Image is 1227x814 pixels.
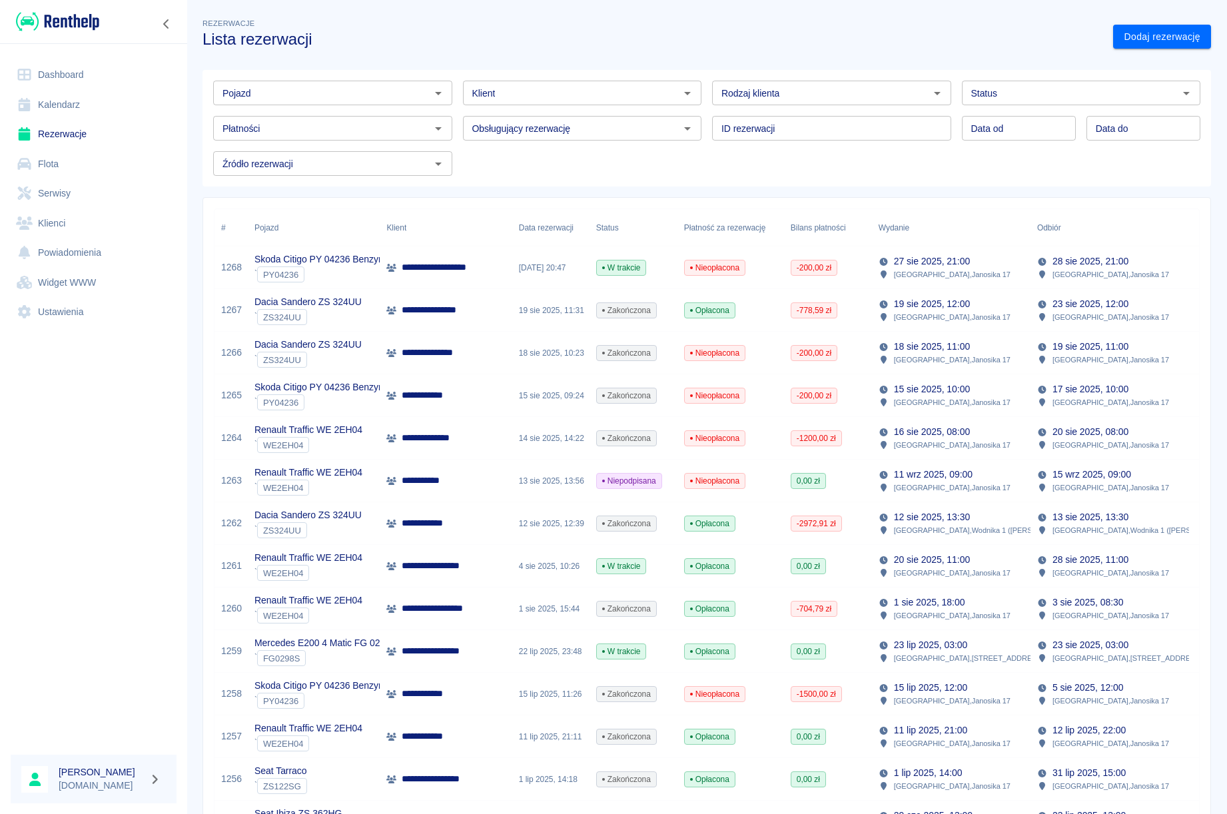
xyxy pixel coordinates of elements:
[1052,553,1128,567] p: 28 sie 2025, 11:00
[221,303,242,317] a: 1267
[685,262,745,274] span: Nieopłacona
[254,693,388,709] div: `
[254,295,362,309] p: Dacia Sandero ZS 324UU
[221,729,242,743] a: 1257
[221,388,242,402] a: 1265
[894,596,965,610] p: 1 sie 2025, 18:00
[221,687,242,701] a: 1258
[597,645,646,657] span: W trakcie
[1052,766,1126,780] p: 31 lip 2025, 15:00
[1052,610,1169,621] p: [GEOGRAPHIC_DATA] , Janosika 17
[791,304,837,316] span: -778,59 zł
[1052,638,1128,652] p: 23 sie 2025, 03:00
[203,30,1102,49] h3: Lista rezerwacji
[685,518,735,530] span: Opłacona
[597,603,656,615] span: Zakończona
[254,721,362,735] p: Renault Traffic WE 2EH04
[254,551,362,565] p: Renault Traffic WE 2EH04
[157,15,177,33] button: Zwiń nawigację
[258,696,304,706] span: PY04236
[254,423,362,437] p: Renault Traffic WE 2EH04
[894,610,1011,621] p: [GEOGRAPHIC_DATA] , Janosika 17
[254,650,396,666] div: `
[512,332,590,374] div: 18 sie 2025, 10:23
[1037,209,1061,246] div: Odbiór
[429,84,448,103] button: Otwórz
[221,346,242,360] a: 1266
[678,119,697,138] button: Otwórz
[685,603,735,615] span: Opłacona
[894,780,1011,792] p: [GEOGRAPHIC_DATA] , Janosika 17
[254,309,362,325] div: `
[590,209,677,246] div: Status
[254,679,388,693] p: Skoda Citigo PY 04236 Benzyna
[258,270,304,280] span: PY04236
[11,297,177,327] a: Ustawienia
[11,179,177,208] a: Serwisy
[512,374,590,417] div: 15 sie 2025, 09:24
[254,636,396,650] p: Mercedes E200 4 Matic FG 0298S
[872,209,1030,246] div: Wydanie
[685,304,735,316] span: Opłacona
[1052,510,1128,524] p: 13 sie 2025, 13:30
[894,425,970,439] p: 16 sie 2025, 08:00
[791,773,825,785] span: 0,00 zł
[254,252,388,266] p: Skoda Citigo PY 04236 Benzyna
[512,502,590,545] div: 12 sie 2025, 12:39
[791,209,846,246] div: Bilans płatności
[512,630,590,673] div: 22 lip 2025, 23:48
[254,594,362,608] p: Renault Traffic WE 2EH04
[254,352,362,368] div: `
[258,526,306,536] span: ZS324UU
[685,432,745,444] span: Nieopłacona
[685,347,745,359] span: Nieopłacona
[258,739,308,749] span: WE2EH04
[894,468,973,482] p: 11 wrz 2025, 09:00
[1086,116,1200,141] input: DD.MM.YYYY
[512,673,590,715] div: 15 lip 2025, 11:26
[685,645,735,657] span: Opłacona
[254,778,307,794] div: `
[429,155,448,173] button: Otwórz
[894,268,1011,280] p: [GEOGRAPHIC_DATA] , Janosika 17
[894,737,1011,749] p: [GEOGRAPHIC_DATA] , Janosika 17
[1052,681,1124,695] p: 5 sie 2025, 12:00
[254,338,362,352] p: Dacia Sandero ZS 324UU
[597,560,646,572] span: W trakcie
[1052,723,1126,737] p: 12 lip 2025, 22:00
[928,84,947,103] button: Otwórz
[254,608,362,623] div: `
[894,681,967,695] p: 15 lip 2025, 12:00
[221,602,242,615] a: 1260
[11,60,177,90] a: Dashboard
[258,398,304,408] span: PY04236
[678,84,697,103] button: Otwórz
[221,644,242,658] a: 1259
[519,209,574,246] div: Data rezerwacji
[258,312,306,322] span: ZS324UU
[59,765,144,779] h6: [PERSON_NAME]
[894,340,970,354] p: 18 sie 2025, 11:00
[791,262,837,274] span: -200,00 zł
[1052,695,1169,707] p: [GEOGRAPHIC_DATA] , Janosika 17
[791,518,841,530] span: -2972,91 zł
[1052,354,1169,366] p: [GEOGRAPHIC_DATA] , Janosika 17
[894,311,1011,323] p: [GEOGRAPHIC_DATA] , Janosika 17
[254,437,362,453] div: `
[11,149,177,179] a: Flota
[248,209,380,246] div: Pojazd
[254,394,388,410] div: `
[254,764,307,778] p: Seat Tarraco
[254,209,278,246] div: Pojazd
[597,390,656,402] span: Zakończona
[894,439,1011,451] p: [GEOGRAPHIC_DATA] , Janosika 17
[894,382,970,396] p: 15 sie 2025, 10:00
[221,772,242,786] a: 1256
[1052,311,1169,323] p: [GEOGRAPHIC_DATA] , Janosika 17
[597,347,656,359] span: Zakończona
[791,560,825,572] span: 0,00 zł
[380,209,512,246] div: Klient
[1052,567,1169,579] p: [GEOGRAPHIC_DATA] , Janosika 17
[894,695,1011,707] p: [GEOGRAPHIC_DATA] , Janosika 17
[512,246,590,289] div: [DATE] 20:47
